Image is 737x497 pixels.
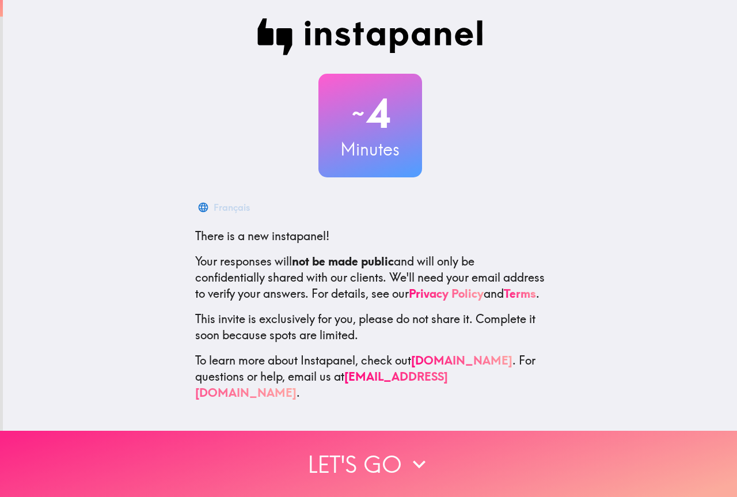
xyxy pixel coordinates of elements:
[318,90,422,137] h2: 4
[195,229,329,243] span: There is a new instapanel!
[292,254,394,268] b: not be made public
[504,286,536,301] a: Terms
[195,196,254,219] button: Français
[214,199,250,215] div: Français
[411,353,512,367] a: [DOMAIN_NAME]
[195,369,448,400] a: [EMAIL_ADDRESS][DOMAIN_NAME]
[195,352,545,401] p: To learn more about Instapanel, check out . For questions or help, email us at .
[409,286,484,301] a: Privacy Policy
[195,311,545,343] p: This invite is exclusively for you, please do not share it. Complete it soon because spots are li...
[257,18,483,55] img: Instapanel
[195,253,545,302] p: Your responses will and will only be confidentially shared with our clients. We'll need your emai...
[318,137,422,161] h3: Minutes
[350,96,366,131] span: ~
